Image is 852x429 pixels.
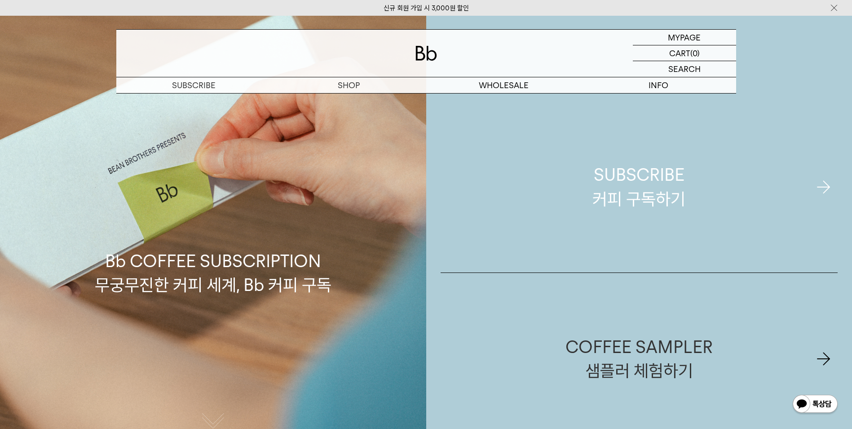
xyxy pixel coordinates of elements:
div: COFFEE SAMPLER 샘플러 체험하기 [565,335,713,383]
div: SUBSCRIBE 커피 구독하기 [592,163,685,210]
p: WHOLESALE [426,77,581,93]
a: CART (0) [633,45,736,61]
p: Bb COFFEE SUBSCRIPTION 무궁무진한 커피 세계, Bb 커피 구독 [95,164,331,297]
a: 신규 회원 가입 시 3,000원 할인 [384,4,469,12]
p: SEARCH [668,61,701,77]
img: 로고 [415,46,437,61]
p: INFO [581,77,736,93]
a: SUBSCRIBE [116,77,271,93]
a: MYPAGE [633,30,736,45]
img: 카카오톡 채널 1:1 채팅 버튼 [792,394,839,416]
p: MYPAGE [668,30,701,45]
p: (0) [690,45,700,61]
p: CART [669,45,690,61]
a: SHOP [271,77,426,93]
a: SUBSCRIBE커피 구독하기 [441,101,838,273]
